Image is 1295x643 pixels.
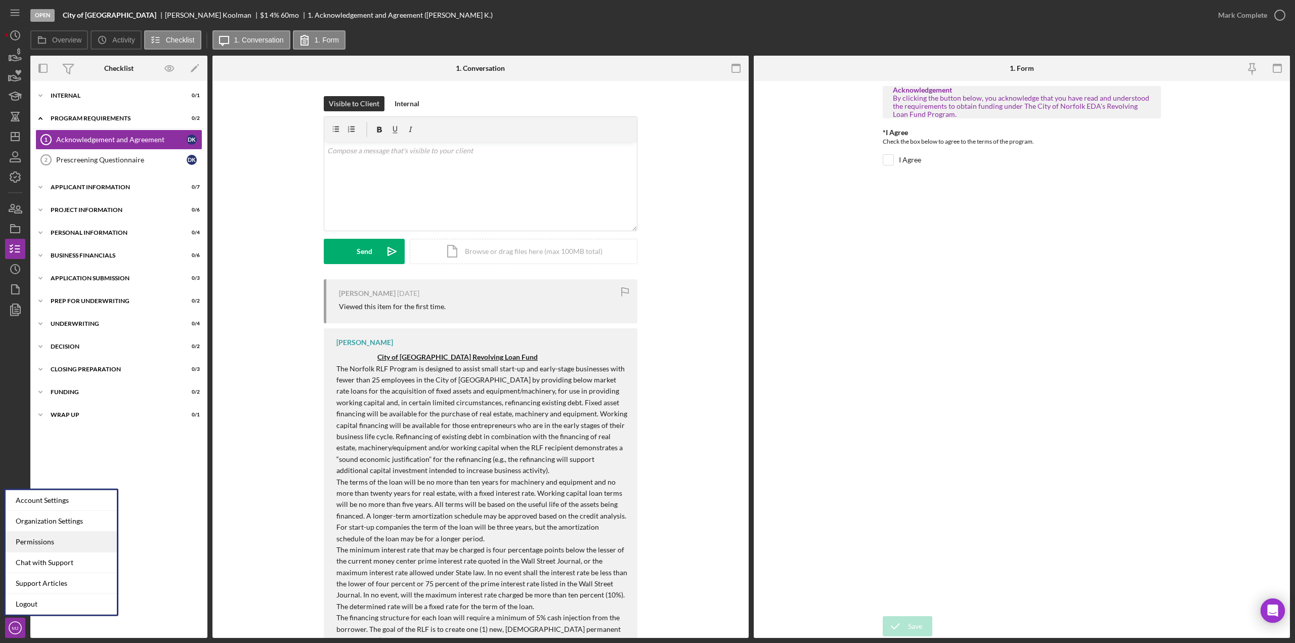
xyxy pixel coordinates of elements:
div: Mark Complete [1218,5,1267,25]
button: Activity [91,30,141,50]
button: Internal [390,96,424,111]
div: APPLICANT INFORMATION [51,184,175,190]
div: 0 / 6 [182,252,200,259]
div: 0 / 4 [182,321,200,327]
button: Mark Complete [1208,5,1290,25]
button: Visible to Client [324,96,384,111]
button: Save [883,616,932,636]
a: 2Prescreening QuestionnaireDK [35,150,202,170]
time: 2025-09-29 12:33 [397,289,419,297]
div: 1. Acknowledgement and Agreement ([PERSON_NAME] K.) [308,11,493,19]
div: 1. Conversation [456,64,505,72]
div: 0 / 1 [182,412,200,418]
a: Support Articles [6,573,117,594]
div: Viewed this item for the first time. [339,303,446,311]
div: 4 % [270,11,279,19]
p: The Norfolk RLF Program is designed to assist small start-up and early-stage businesses with fewe... [336,363,627,477]
div: By clicking the button below, you acknowledge that you have read and understood the requirements ... [893,94,1151,118]
div: Prescreening Questionnaire [56,156,187,164]
a: Logout [6,594,117,615]
div: 1. Form [1010,64,1034,72]
div: Save [908,616,922,636]
div: 0 / 3 [182,275,200,281]
div: Internal [395,96,419,111]
div: Wrap Up [51,412,175,418]
label: 1. Form [315,36,339,44]
div: Decision [51,344,175,350]
div: PROJECT INFORMATION [51,207,175,213]
div: 0 / 2 [182,115,200,121]
div: 0 / 2 [182,298,200,304]
div: *I Agree [883,128,1161,137]
div: Check the box below to agree to the terms of the program. [883,137,1161,149]
div: [PERSON_NAME] [336,338,393,347]
div: [PERSON_NAME] [339,289,396,297]
div: Open [30,9,55,22]
tspan: 1 [45,137,48,143]
div: Organization Settings [6,511,117,532]
button: Checklist [144,30,201,50]
label: 1. Conversation [234,36,284,44]
div: 0 / 4 [182,230,200,236]
div: D K [187,135,197,145]
label: Activity [112,36,135,44]
div: Funding [51,389,175,395]
div: Program Requirements [51,115,175,121]
div: 0 / 2 [182,344,200,350]
div: Internal [51,93,175,99]
div: Business Financials [51,252,175,259]
div: 0 / 2 [182,389,200,395]
div: Send [357,239,372,264]
div: Prep for Underwriting [51,298,175,304]
div: Visible to Client [329,96,379,111]
div: Open Intercom Messenger [1261,598,1285,623]
div: 0 / 6 [182,207,200,213]
div: Closing Preparation [51,366,175,372]
div: Acknowledgement and Agreement [56,136,187,144]
p: The minimum interest rate that may be charged is four percentage points below the lesser of the c... [336,544,627,612]
label: Checklist [166,36,195,44]
div: Acknowledgement [893,86,1151,94]
div: 0 / 1 [182,93,200,99]
div: Personal Information [51,230,175,236]
strong: City of [GEOGRAPHIC_DATA] Revolving Loan Fund [377,353,538,361]
div: Permissions [6,532,117,552]
div: 0 / 3 [182,366,200,372]
label: Overview [52,36,81,44]
span: $1 [260,11,268,19]
button: MJ [5,618,25,638]
div: [PERSON_NAME] Koolman [165,11,260,19]
button: 1. Form [293,30,346,50]
label: I Agree [899,155,921,165]
div: Chat with Support [6,552,117,573]
div: Application Submission [51,275,175,281]
button: Send [324,239,405,264]
p: The terms of the loan will be no more than ten years for machinery and equipment and no more than... [336,477,627,544]
tspan: 2 [45,157,48,163]
button: 1. Conversation [212,30,290,50]
div: 0 / 7 [182,184,200,190]
div: Checklist [104,64,134,72]
div: Underwriting [51,321,175,327]
a: 1Acknowledgement and AgreementDK [35,130,202,150]
div: D K [187,155,197,165]
div: Account Settings [6,490,117,511]
text: MJ [12,625,19,631]
div: 60 mo [281,11,299,19]
button: Overview [30,30,88,50]
b: City of [GEOGRAPHIC_DATA] [63,11,156,19]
